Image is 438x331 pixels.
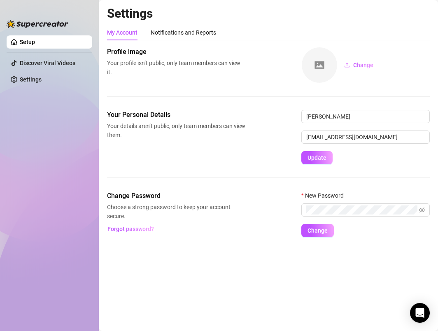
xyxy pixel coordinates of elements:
[301,110,430,123] input: Enter name
[306,205,417,214] input: New Password
[20,39,35,45] a: Setup
[151,28,216,37] div: Notifications and Reports
[107,121,245,140] span: Your details aren’t public, only team members can view them.
[20,60,75,66] a: Discover Viral Videos
[107,191,245,201] span: Change Password
[301,151,333,164] button: Update
[20,76,42,83] a: Settings
[107,28,137,37] div: My Account
[301,224,334,237] button: Change
[107,6,430,21] h2: Settings
[344,62,350,68] span: upload
[107,226,154,232] span: Forgot password?
[107,110,245,120] span: Your Personal Details
[419,207,425,213] span: eye-invisible
[353,62,373,68] span: Change
[308,154,326,161] span: Update
[410,303,430,323] div: Open Intercom Messenger
[107,222,154,235] button: Forgot password?
[301,131,430,144] input: Enter new email
[301,191,349,200] label: New Password
[7,20,68,28] img: logo-BBDzfeDw.svg
[107,47,245,57] span: Profile image
[338,58,380,72] button: Change
[107,58,245,77] span: Your profile isn’t public, only team members can view it.
[308,227,328,234] span: Change
[302,47,337,83] img: square-placeholder.png
[107,203,245,221] span: Choose a strong password to keep your account secure.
